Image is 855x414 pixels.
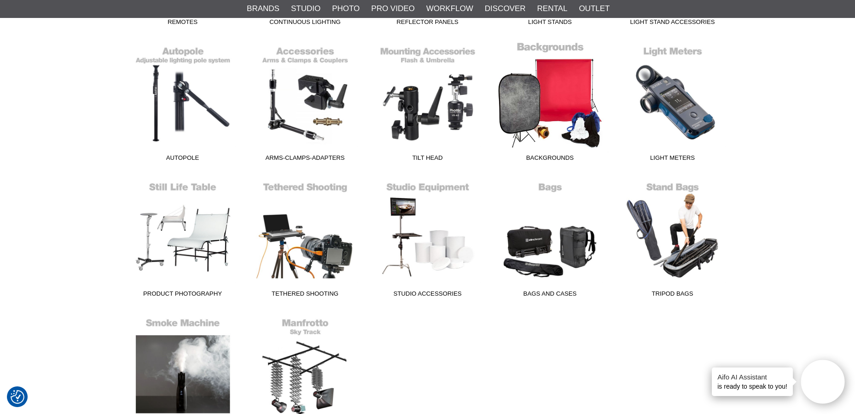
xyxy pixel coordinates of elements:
span: Tripod bags [611,289,734,302]
span: Arms-Clamps-Adapters [244,153,366,166]
span: Product Photography [122,289,244,302]
a: Outlet [579,3,610,15]
a: Backgrounds [489,41,611,166]
img: Revisit consent button [11,390,24,404]
a: Discover [485,3,526,15]
span: Studio Accessories [366,289,489,302]
h4: Aifo AI Assistant [717,372,787,382]
a: Light Meters [611,41,734,166]
a: Tripod bags [611,177,734,302]
a: Rental [537,3,568,15]
span: Continuous Lighting [244,17,366,30]
a: Product Photography [122,177,244,302]
span: Reflector Panels [366,17,489,30]
a: Studio [291,3,320,15]
a: Photo [332,3,360,15]
span: Autopole [122,153,244,166]
span: Tilt Head [366,153,489,166]
span: Tethered Shooting [244,289,366,302]
a: Tethered Shooting [244,177,366,302]
span: Light Stand Accessories [611,17,734,30]
a: Brands [247,3,279,15]
a: Arms-Clamps-Adapters [244,41,366,166]
div: is ready to speak to you! [712,367,793,396]
a: Studio Accessories [366,177,489,302]
span: Bags and Cases [489,289,611,302]
a: Bags and Cases [489,177,611,302]
a: Autopole [122,41,244,166]
button: Consent Preferences [11,389,24,405]
span: Remotes [122,17,244,30]
span: Light Meters [611,153,734,166]
a: Tilt Head [366,41,489,166]
span: Backgrounds [489,153,611,166]
a: Workflow [426,3,473,15]
span: Light Stands [489,17,611,30]
a: Pro Video [371,3,414,15]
